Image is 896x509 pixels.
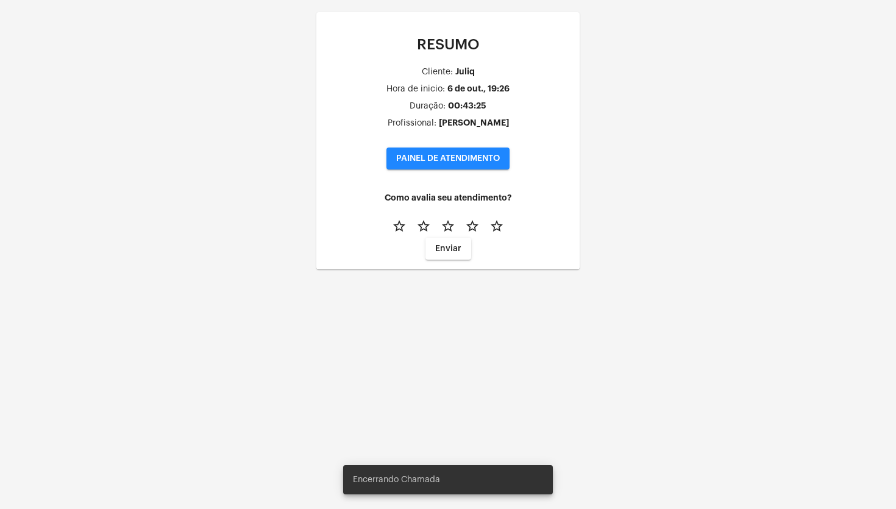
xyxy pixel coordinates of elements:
[410,102,446,111] div: Duração:
[392,219,407,233] mat-icon: star_border
[448,101,486,110] div: 00:43:25
[396,154,500,163] span: PAINEL DE ATENDIMENTO
[386,85,445,94] div: Hora de inicio:
[416,219,431,233] mat-icon: star_border
[422,68,453,77] div: Cliente:
[455,67,475,76] div: Juliq
[435,244,461,253] span: Enviar
[489,219,504,233] mat-icon: star_border
[465,219,480,233] mat-icon: star_border
[439,118,509,127] div: [PERSON_NAME]
[386,148,510,169] button: PAINEL DE ATENDIMENTO
[425,238,471,260] button: Enviar
[326,37,570,52] p: RESUMO
[353,474,440,486] span: Encerrando Chamada
[441,219,455,233] mat-icon: star_border
[388,119,436,128] div: Profissional:
[326,193,570,202] h4: Como avalia seu atendimento?
[447,84,510,93] div: 6 de out., 19:26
